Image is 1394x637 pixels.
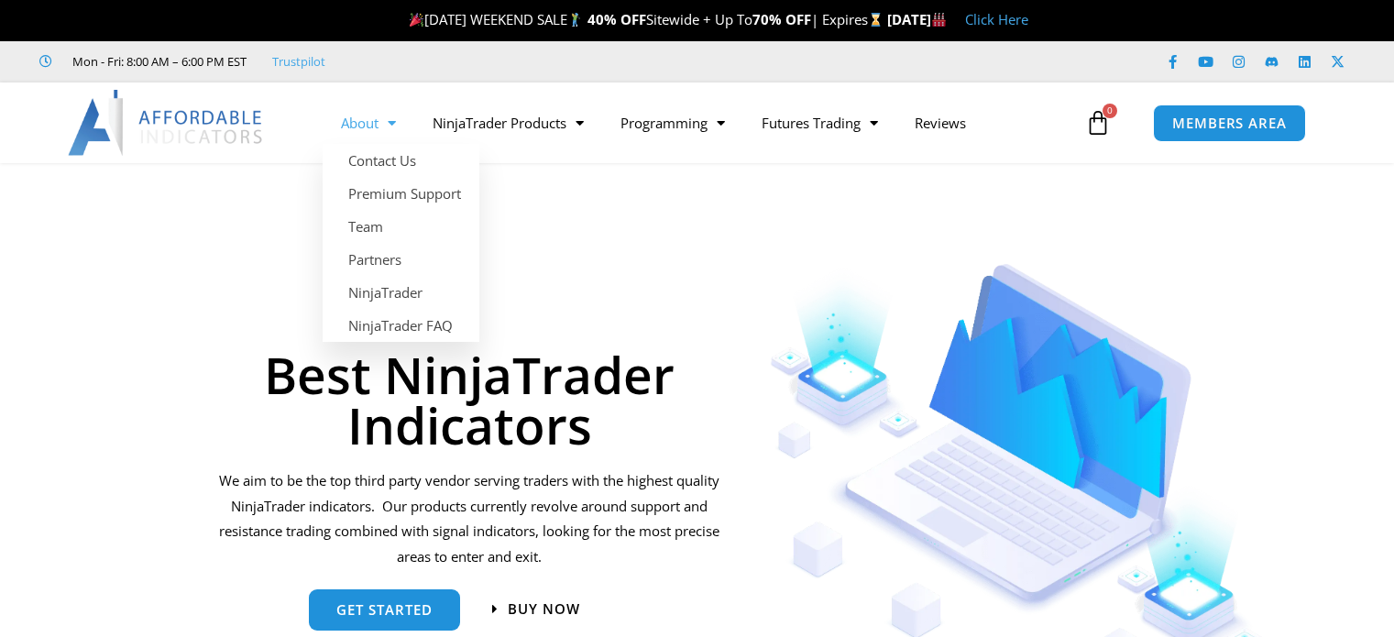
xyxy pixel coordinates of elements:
img: 🎉 [410,13,423,27]
strong: 70% OFF [752,10,811,28]
a: NinjaTrader FAQ [323,309,479,342]
span: get started [336,603,433,617]
a: NinjaTrader Products [414,102,602,144]
a: Futures Trading [743,102,896,144]
img: LogoAI | Affordable Indicators – NinjaTrader [68,90,265,156]
img: 🏭 [932,13,946,27]
a: Buy now [492,602,580,616]
span: MEMBERS AREA [1172,116,1287,130]
img: 🏌️‍♂️ [568,13,582,27]
span: Mon - Fri: 8:00 AM – 6:00 PM EST [68,50,247,72]
a: Partners [323,243,479,276]
a: Premium Support [323,177,479,210]
a: Team [323,210,479,243]
a: NinjaTrader [323,276,479,309]
ul: About [323,144,479,342]
a: 0 [1058,96,1138,149]
strong: 40% OFF [587,10,646,28]
a: Click Here [965,10,1028,28]
h1: Best NinjaTrader Indicators [216,349,723,450]
p: We aim to be the top third party vendor serving traders with the highest quality NinjaTrader indi... [216,468,723,570]
a: MEMBERS AREA [1153,104,1306,142]
span: 0 [1103,104,1117,118]
a: Contact Us [323,144,479,177]
nav: Menu [323,102,1081,144]
span: [DATE] WEEKEND SALE Sitewide + Up To | Expires [405,10,886,28]
a: About [323,102,414,144]
a: Trustpilot [272,50,325,72]
img: ⌛ [869,13,883,27]
span: Buy now [508,602,580,616]
a: Programming [602,102,743,144]
strong: [DATE] [887,10,947,28]
a: get started [309,589,460,631]
a: Reviews [896,102,984,144]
